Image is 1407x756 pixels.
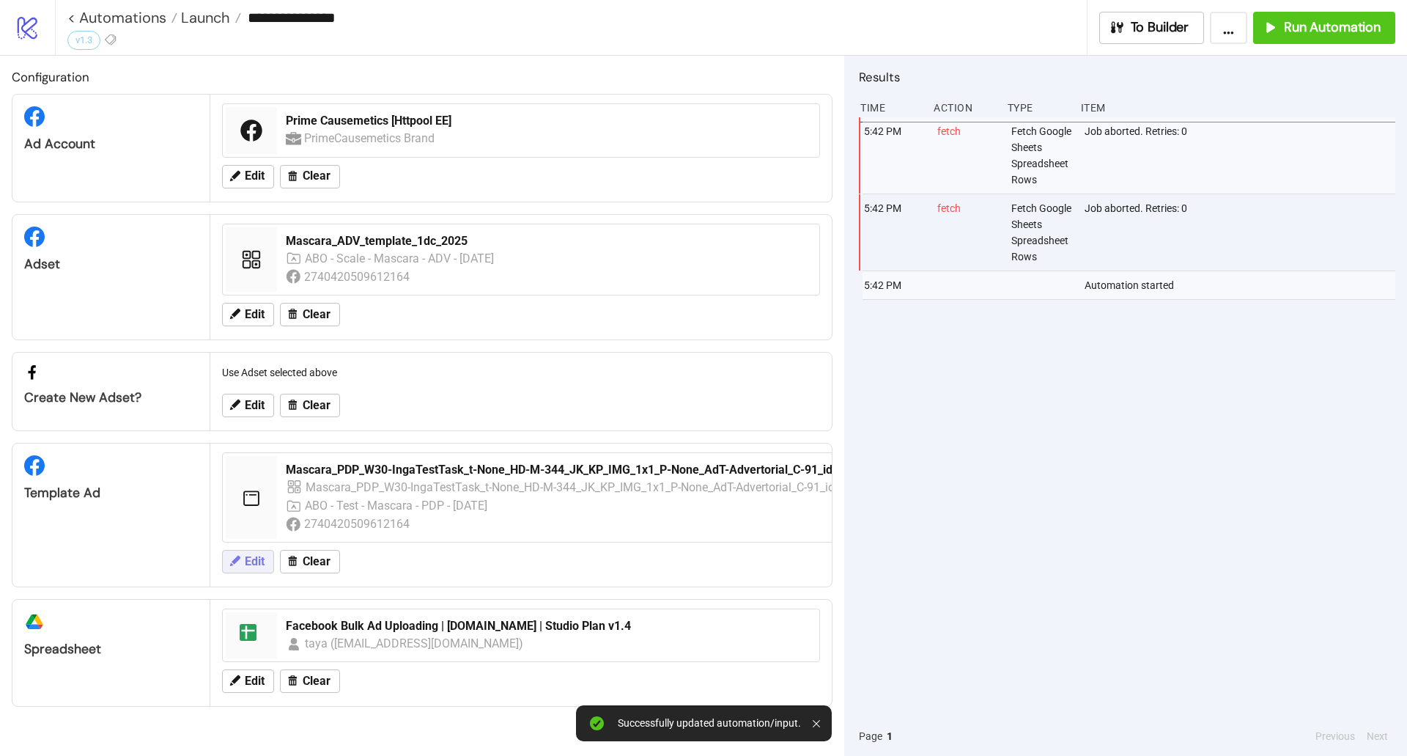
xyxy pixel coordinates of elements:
span: Edit [245,399,265,412]
div: Ad Account [24,136,198,153]
span: Launch [177,8,230,27]
button: Edit [222,394,274,417]
button: Run Automation [1253,12,1395,44]
div: Facebook Bulk Ad Uploading | [DOMAIN_NAME] | Studio Plan v1.4 [286,618,810,634]
div: Time [859,94,922,122]
span: Run Automation [1284,19,1381,36]
div: 2740420509612164 [304,268,412,286]
button: Clear [280,550,340,573]
span: Clear [303,675,330,688]
button: ... [1210,12,1247,44]
button: Edit [222,669,274,693]
span: Page [859,728,882,744]
div: Use Adset selected above [216,359,826,386]
span: To Builder [1131,19,1189,36]
a: Launch [177,10,241,25]
div: Job aborted. Retries: 0 [1083,117,1399,194]
div: 5:42 PM [863,117,926,194]
button: Clear [280,669,340,693]
button: Clear [280,303,340,326]
span: Clear [303,555,330,568]
span: Clear [303,308,330,321]
span: Edit [245,169,265,183]
div: Fetch Google Sheets Spreadsheet Rows [1010,117,1073,194]
div: ABO - Scale - Mascara - ADV - [DATE] [305,249,495,268]
div: Successfully updated automation/input. [618,717,801,730]
span: Edit [245,555,265,568]
button: Next [1362,728,1392,744]
div: Mascara_PDP_W30-IngaTestTask_t-None_HD-M-344_JK_KP_IMG_1x1_P-None_AdT-Advertorial_C-91_idea-og_V1... [306,478,947,496]
div: 2740420509612164 [304,515,412,533]
span: Clear [303,399,330,412]
button: 1 [882,728,897,744]
button: Edit [222,165,274,188]
div: ABO - Test - Mascara - PDP - [DATE] [305,496,489,515]
div: Type [1006,94,1069,122]
div: Item [1079,94,1395,122]
div: Action [932,94,995,122]
h2: Results [859,67,1395,87]
div: fetch [936,117,999,194]
span: Edit [245,308,265,321]
span: Clear [303,169,330,183]
button: Edit [222,550,274,573]
button: Edit [222,303,274,326]
div: 5:42 PM [863,271,926,299]
div: Prime Causemetics [Httpool EE] [286,113,810,129]
div: v1.3 [67,31,100,50]
div: 5:42 PM [863,194,926,271]
button: To Builder [1099,12,1205,44]
div: Template Ad [24,485,198,502]
div: PrimeCausemetics Brand [304,129,437,147]
div: fetch [936,194,999,271]
div: Automation started [1083,271,1399,299]
button: Clear [280,394,340,417]
div: Adset [24,256,198,273]
h2: Configuration [12,67,832,87]
button: Previous [1311,728,1359,744]
div: Mascara_ADV_template_1dc_2025 [286,233,810,249]
span: Edit [245,675,265,688]
div: Job aborted. Retries: 0 [1083,194,1399,271]
div: Create new adset? [24,389,198,406]
a: < Automations [67,10,177,25]
div: Fetch Google Sheets Spreadsheet Rows [1010,194,1073,271]
button: Clear [280,165,340,188]
div: taya ([EMAIL_ADDRESS][DOMAIN_NAME]) [305,634,525,653]
div: Mascara_PDP_W30-IngaTestTask_t-None_HD-M-344_JK_KP_IMG_1x1_P-None_AdT-Advertorial_C-91_idea-og_V1... [286,462,953,478]
div: Spreadsheet [24,641,198,658]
